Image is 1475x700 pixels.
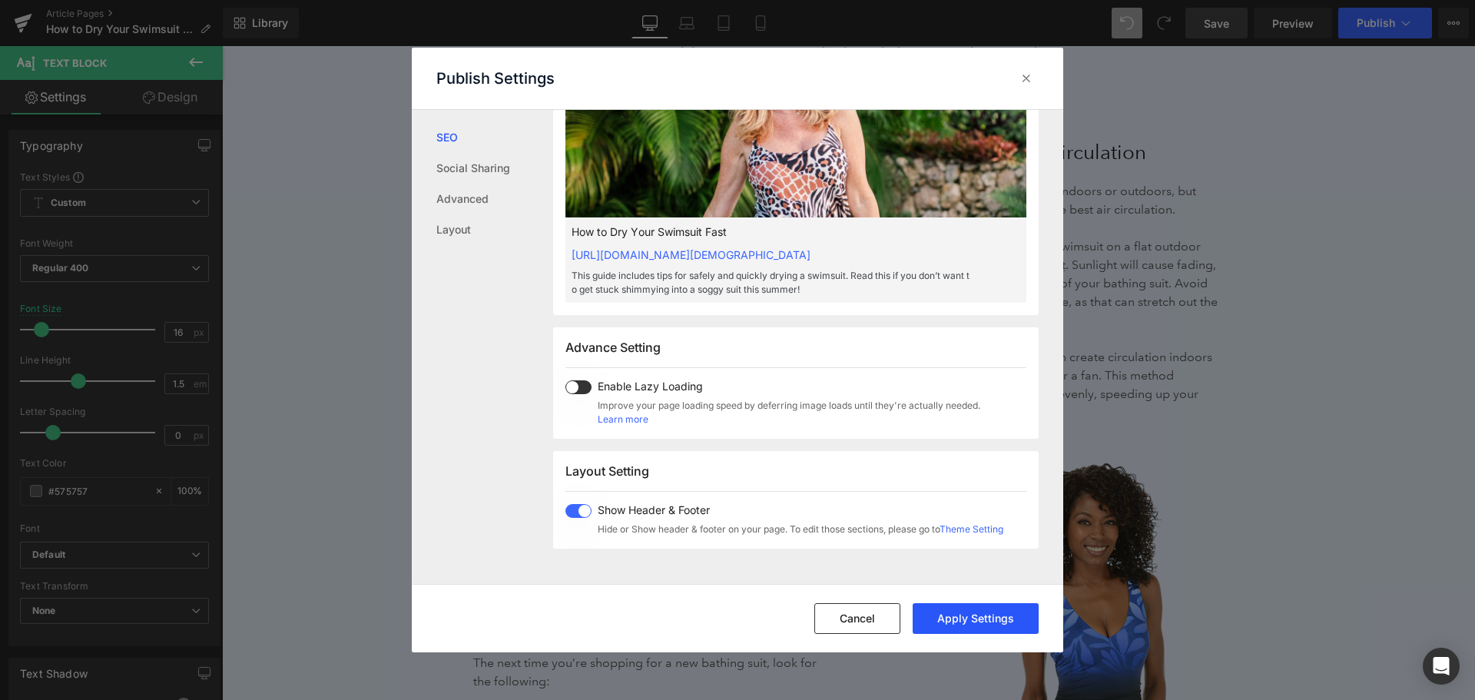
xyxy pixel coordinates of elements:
span: Improve your page loading speed by deferring image loads until they're actually needed. [598,399,980,413]
p: This guide includes tips for safely and quickly drying a swimsuit. Read this if you don’t want to... [572,269,971,297]
span: 3. Choose Quick Dry Swimwear [251,455,540,479]
p: If there’s no breeze, you can create circulation indoors by laying your swimsuit near a fan. This... [688,302,996,376]
span: Enable Lazy Loading [598,380,980,393]
p: The next time you’re shopping for a new bathing suit, look for the following: [251,608,605,645]
button: Apply Settings [913,603,1039,634]
span: Show Header & Footer [598,504,1003,516]
span: Hide or Show header & footer on your page. To edit those sections, please go to [598,523,1003,536]
a: [URL][DOMAIN_NAME][DEMOGRAPHIC_DATA] [572,248,810,261]
a: Social Sharing [436,153,553,184]
a: Theme Setting [940,523,1003,535]
a: Advanced [436,184,553,214]
button: Cancel [814,603,900,634]
p: You can dry your swimsuit indoors or outdoors, but choose the location with the best air circulat... [688,136,996,173]
p: How to Dry Your Swimsuit Fast [572,224,971,241]
p: On a breezy day, lay your swimsuit on a flat outdoor surface . Sunlight will cause fading, impact... [688,191,996,284]
span: 1. The Towel Method [251,94,446,118]
p: Publish Settings [436,69,555,88]
p: Instead, lay down a dry towel. Either a bath towel or a beach towel will work fine. Place your sw... [251,228,581,284]
a: SEO [436,122,553,153]
span: Advance Setting [565,340,661,355]
p: When you’re done, unroll the towel and place the swimsuit on a second dry towel. Lay it out flat ... [251,376,581,413]
a: Learn more [598,413,648,426]
p: Wringing out a wet swimsuit to eliminate excess water quickly might sound tempting. The problem w... [251,136,581,210]
p: You can gently squeeze out the excess moisture. The towel will absorb the liquid, speeding up you... [251,302,581,357]
span: Layout Setting [565,463,649,479]
span: 2. Increase the Circulation [685,94,924,118]
a: out of direct sunlight [728,211,844,226]
a: Layout [436,214,553,245]
div: Open Intercom Messenger [1423,648,1460,685]
p: The fastest drying method begins before you’ve even left the store! Certain fabrics are naturally... [251,497,605,589]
